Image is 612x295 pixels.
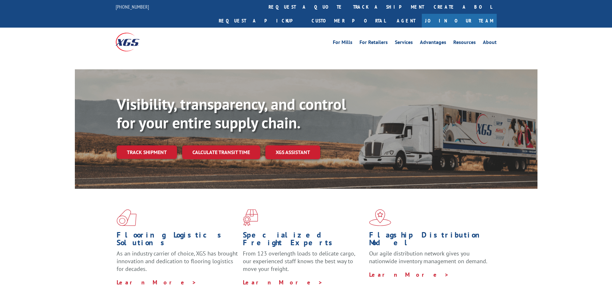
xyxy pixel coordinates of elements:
[395,40,413,47] a: Services
[117,145,177,159] a: Track shipment
[359,40,388,47] a: For Retailers
[116,4,149,10] a: [PHONE_NUMBER]
[117,250,238,273] span: As an industry carrier of choice, XGS has brought innovation and dedication to flooring logistics...
[117,94,346,133] b: Visibility, transparency, and control for your entire supply chain.
[483,40,497,47] a: About
[214,14,307,28] a: Request a pickup
[243,250,364,278] p: From 123 overlength loads to delicate cargo, our experienced staff knows the best way to move you...
[369,250,487,265] span: Our agile distribution network gives you nationwide inventory management on demand.
[243,279,323,286] a: Learn More >
[243,231,364,250] h1: Specialized Freight Experts
[333,40,352,47] a: For Mills
[265,145,320,159] a: XGS ASSISTANT
[117,279,197,286] a: Learn More >
[182,145,260,159] a: Calculate transit time
[420,40,446,47] a: Advantages
[390,14,422,28] a: Agent
[369,209,391,226] img: xgs-icon-flagship-distribution-model-red
[243,209,258,226] img: xgs-icon-focused-on-flooring-red
[117,231,238,250] h1: Flooring Logistics Solutions
[307,14,390,28] a: Customer Portal
[453,40,476,47] a: Resources
[422,14,497,28] a: Join Our Team
[369,231,491,250] h1: Flagship Distribution Model
[117,209,137,226] img: xgs-icon-total-supply-chain-intelligence-red
[369,271,449,278] a: Learn More >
